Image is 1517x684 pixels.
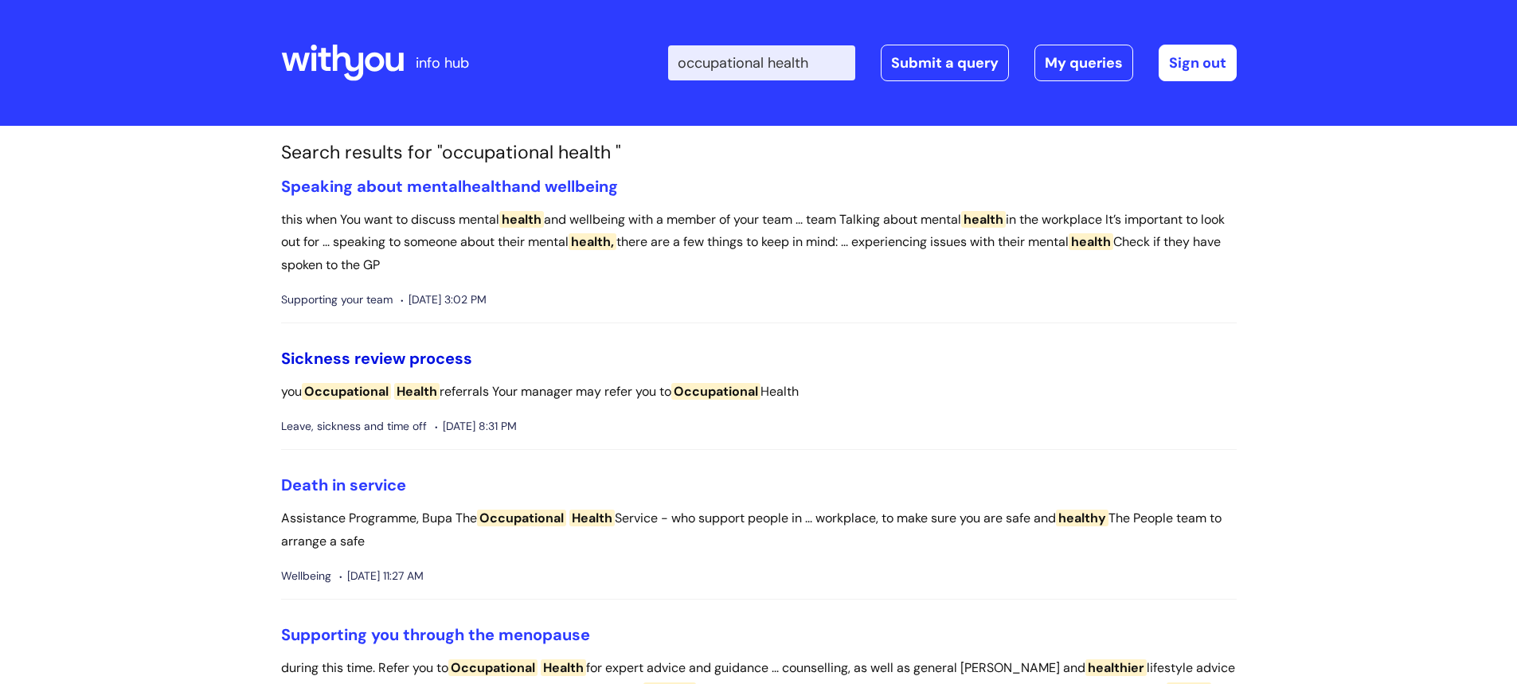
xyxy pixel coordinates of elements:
a: Supporting you through the menopause [281,624,590,645]
span: Health [394,383,440,400]
span: Health [569,510,615,526]
span: Occupational [302,383,391,400]
span: Wellbeing [281,566,331,586]
span: [DATE] 8:31 PM [435,416,517,436]
span: health [499,211,544,228]
span: [DATE] 3:02 PM [401,290,487,310]
span: health [462,176,511,197]
span: healthier [1085,659,1147,676]
span: health [961,211,1006,228]
span: Occupational [448,659,538,676]
h1: Search results for "occupational health " [281,142,1237,164]
span: health [1069,233,1113,250]
span: Occupational [477,510,566,526]
a: My queries [1034,45,1133,81]
p: this when You want to discuss mental and wellbeing with a member of your team ... team Talking ab... [281,209,1237,277]
span: Occupational [671,383,760,400]
a: Speaking about mentalhealthand wellbeing [281,176,618,197]
span: Health [541,659,586,676]
a: Death in service [281,475,406,495]
p: you referrals Your manager may refer you to Health [281,381,1237,404]
a: Sickness review process [281,348,472,369]
span: Supporting your team [281,290,393,310]
a: Submit a query [881,45,1009,81]
p: info hub [416,50,469,76]
span: health, [569,233,616,250]
span: healthy [1056,510,1108,526]
span: Leave, sickness and time off [281,416,427,436]
span: [DATE] 11:27 AM [339,566,424,586]
input: Search [668,45,855,80]
p: Assistance Programme, Bupa The Service - who support people in ... workplace, to make sure you ar... [281,507,1237,553]
a: Sign out [1159,45,1237,81]
div: | - [668,45,1237,81]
